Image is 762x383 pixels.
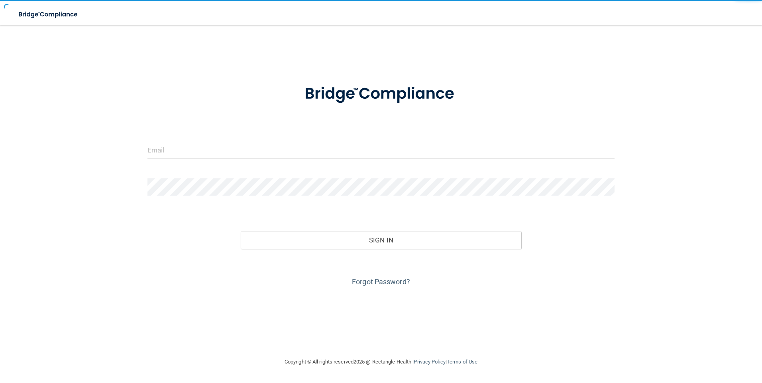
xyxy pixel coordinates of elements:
a: Terms of Use [447,359,477,365]
div: Copyright © All rights reserved 2025 @ Rectangle Health | | [236,349,526,375]
input: Email [147,141,615,159]
a: Privacy Policy [414,359,445,365]
img: bridge_compliance_login_screen.278c3ca4.svg [12,6,85,23]
a: Forgot Password? [352,277,410,286]
button: Sign In [241,231,521,249]
img: bridge_compliance_login_screen.278c3ca4.svg [288,73,474,115]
